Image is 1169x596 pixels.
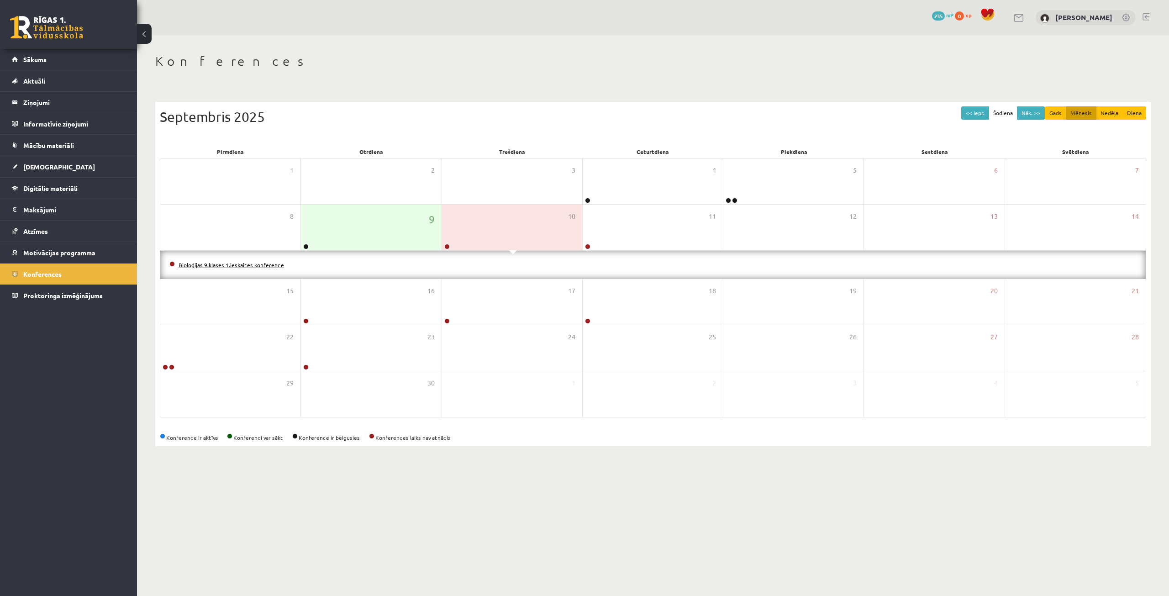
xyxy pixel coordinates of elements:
a: Ziņojumi [12,92,126,113]
legend: Maksājumi [23,199,126,220]
div: Pirmdiena [160,145,301,158]
span: 22 [286,332,294,342]
span: 3 [853,378,857,388]
div: Otrdiena [301,145,442,158]
span: 29 [286,378,294,388]
span: 5 [1135,378,1139,388]
span: [DEMOGRAPHIC_DATA] [23,163,95,171]
img: Alekss Kozlovskis [1040,14,1049,23]
span: 2 [431,165,435,175]
span: 28 [1132,332,1139,342]
a: Digitālie materiāli [12,178,126,199]
a: Bioloģijas 9.klases 1.ieskaites konference [179,261,284,269]
legend: Ziņojumi [23,92,126,113]
span: Proktoringa izmēģinājums [23,291,103,300]
span: Motivācijas programma [23,248,95,257]
a: Atzīmes [12,221,126,242]
button: Šodiena [989,106,1017,120]
a: Rīgas 1. Tālmācības vidusskola [10,16,83,39]
span: 8 [290,211,294,222]
span: 20 [990,286,998,296]
span: 17 [568,286,575,296]
span: 235 [932,11,945,21]
a: Maksājumi [12,199,126,220]
a: Konferences [12,264,126,285]
span: Aktuāli [23,77,45,85]
a: 0 xp [955,11,976,19]
a: [DEMOGRAPHIC_DATA] [12,156,126,177]
span: 21 [1132,286,1139,296]
span: 4 [994,378,998,388]
a: Aktuāli [12,70,126,91]
span: Sākums [23,55,47,63]
a: Motivācijas programma [12,242,126,263]
a: [PERSON_NAME] [1055,13,1112,22]
span: 0 [955,11,964,21]
span: 2 [712,378,716,388]
span: 13 [990,211,998,222]
button: Gads [1045,106,1066,120]
span: mP [946,11,953,19]
span: 10 [568,211,575,222]
span: 16 [427,286,435,296]
a: 235 mP [932,11,953,19]
span: 4 [712,165,716,175]
span: Atzīmes [23,227,48,235]
span: 27 [990,332,998,342]
span: xp [965,11,971,19]
span: 15 [286,286,294,296]
span: 26 [849,332,857,342]
button: Nāk. >> [1017,106,1045,120]
button: Nedēļa [1096,106,1123,120]
span: 18 [709,286,716,296]
div: Sestdiena [864,145,1006,158]
a: Sākums [12,49,126,70]
span: 23 [427,332,435,342]
a: Proktoringa izmēģinājums [12,285,126,306]
span: 9 [429,211,435,227]
button: Mēnesis [1066,106,1096,120]
span: 3 [572,165,575,175]
span: 1 [572,378,575,388]
span: 6 [994,165,998,175]
div: Septembris 2025 [160,106,1146,127]
span: 5 [853,165,857,175]
span: 7 [1135,165,1139,175]
span: 14 [1132,211,1139,222]
div: Svētdiena [1005,145,1146,158]
span: 25 [709,332,716,342]
div: Piekdiena [723,145,864,158]
a: Informatīvie ziņojumi [12,113,126,134]
div: Trešdiena [442,145,583,158]
div: Ceturtdiena [583,145,724,158]
div: Konference ir aktīva Konferenci var sākt Konference ir beigusies Konferences laiks nav atnācis [160,433,1146,442]
legend: Informatīvie ziņojumi [23,113,126,134]
span: 1 [290,165,294,175]
span: Digitālie materiāli [23,184,78,192]
button: << Iepr. [961,106,989,120]
span: 11 [709,211,716,222]
span: 19 [849,286,857,296]
span: 30 [427,378,435,388]
span: 12 [849,211,857,222]
a: Mācību materiāli [12,135,126,156]
span: Mācību materiāli [23,141,74,149]
button: Diena [1122,106,1146,120]
span: Konferences [23,270,62,278]
h1: Konferences [155,53,1151,69]
span: 24 [568,332,575,342]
